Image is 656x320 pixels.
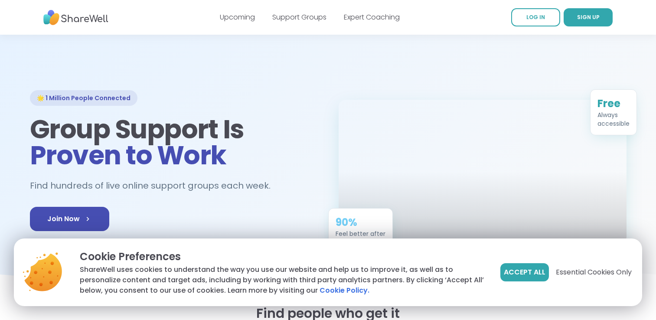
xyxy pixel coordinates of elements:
[564,8,613,26] a: SIGN UP
[577,13,600,21] span: SIGN UP
[336,226,385,243] div: Feel better after just one session
[30,116,318,168] h1: Group Support Is
[80,264,486,296] p: ShareWell uses cookies to understand the way you use our website and help us to improve it, as we...
[30,207,109,231] a: Join Now
[43,6,108,29] img: ShareWell Nav Logo
[272,12,326,22] a: Support Groups
[511,8,560,26] a: LOG IN
[597,107,630,124] div: Always accessible
[220,12,255,22] a: Upcoming
[30,90,137,106] div: 🌟 1 Million People Connected
[80,249,486,264] p: Cookie Preferences
[597,93,630,107] div: Free
[504,267,545,278] span: Accept All
[30,137,226,173] span: Proven to Work
[30,179,280,193] h2: Find hundreds of live online support groups each week.
[526,13,545,21] span: LOG IN
[47,214,92,224] span: Join Now
[556,267,632,278] span: Essential Cookies Only
[336,212,385,226] div: 90%
[500,263,549,281] button: Accept All
[320,285,369,296] a: Cookie Policy.
[344,12,400,22] a: Expert Coaching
